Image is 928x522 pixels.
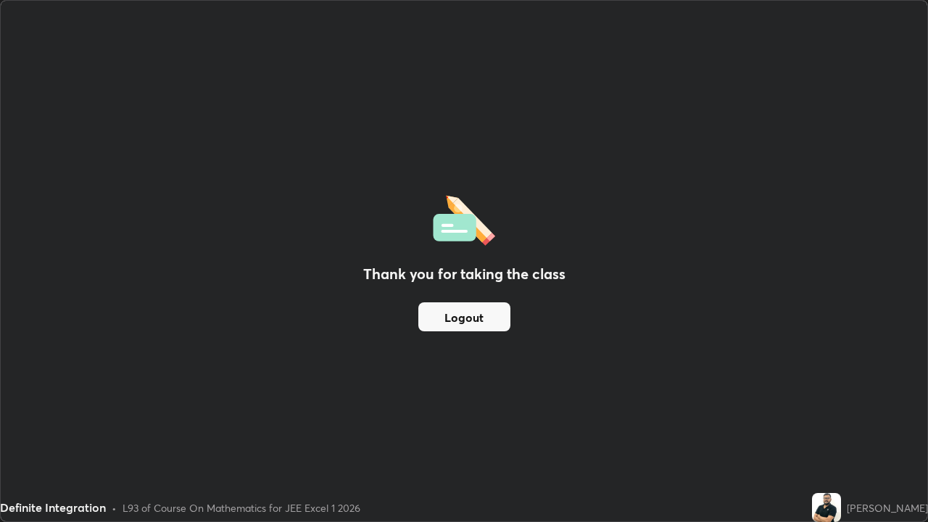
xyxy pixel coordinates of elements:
button: Logout [418,302,510,331]
div: [PERSON_NAME] [847,500,928,515]
h2: Thank you for taking the class [363,263,565,285]
div: L93 of Course On Mathematics for JEE Excel 1 2026 [123,500,360,515]
img: offlineFeedback.1438e8b3.svg [433,191,495,246]
div: • [112,500,117,515]
img: f98899dc132a48bf82b1ca03f1bb1e20.jpg [812,493,841,522]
